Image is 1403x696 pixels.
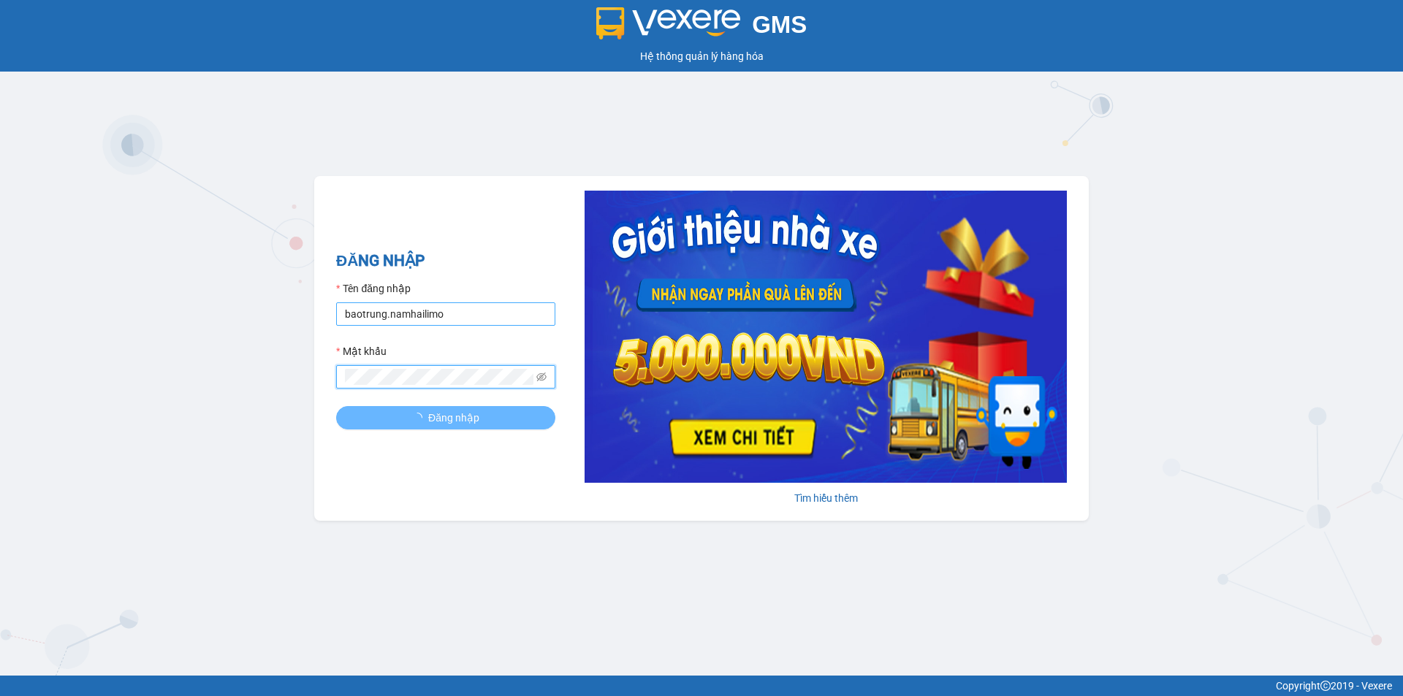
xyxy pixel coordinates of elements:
[336,302,555,326] input: Tên đăng nhập
[428,410,479,426] span: Đăng nhập
[596,22,807,34] a: GMS
[336,280,411,297] label: Tên đăng nhập
[336,343,387,359] label: Mật khẩu
[412,413,428,423] span: loading
[345,369,533,385] input: Mật khẩu
[752,11,807,38] span: GMS
[336,406,555,429] button: Đăng nhập
[585,191,1067,483] img: banner-0
[11,678,1392,694] div: Copyright 2019 - Vexere
[336,249,555,273] h2: ĐĂNG NHẬP
[1320,681,1331,691] span: copyright
[536,372,547,382] span: eye-invisible
[4,48,1399,64] div: Hệ thống quản lý hàng hóa
[596,7,741,39] img: logo 2
[585,490,1067,506] div: Tìm hiểu thêm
